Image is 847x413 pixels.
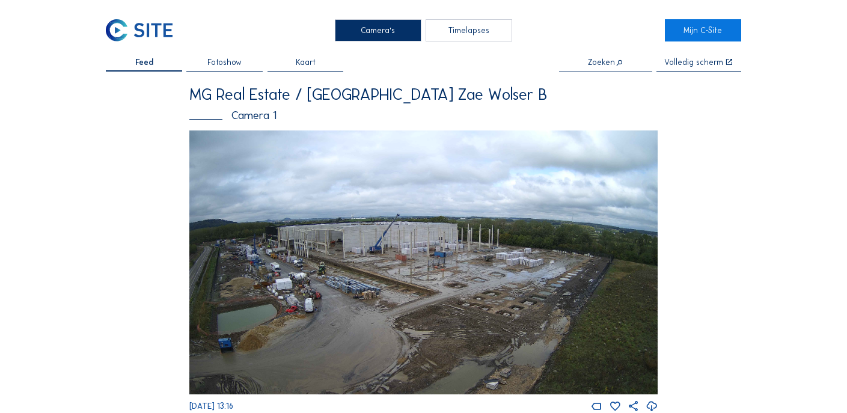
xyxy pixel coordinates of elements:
[106,19,182,41] a: C-SITE Logo
[106,19,173,41] img: C-SITE Logo
[296,58,316,66] span: Kaart
[189,401,233,411] span: [DATE] 13:16
[665,19,741,41] a: Mijn C-Site
[189,110,658,121] div: Camera 1
[426,19,512,41] div: Timelapses
[207,58,242,66] span: Fotoshow
[189,87,658,103] div: MG Real Estate / [GEOGRAPHIC_DATA] Zae Wolser B
[189,130,658,394] img: Image
[135,58,153,66] span: Feed
[664,58,723,66] div: Volledig scherm
[335,19,421,41] div: Camera's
